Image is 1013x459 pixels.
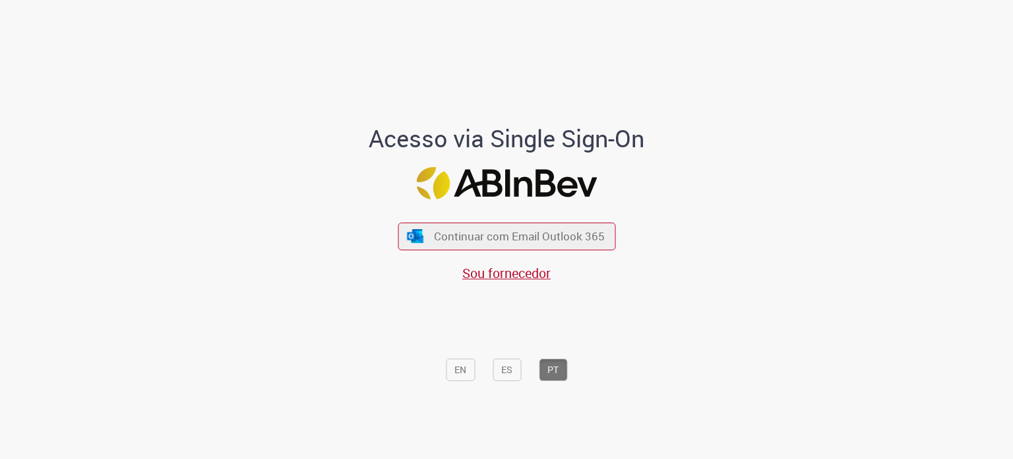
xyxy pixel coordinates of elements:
span: Continuar com Email Outlook 365 [434,229,605,244]
button: ES [493,359,521,381]
button: PT [539,359,567,381]
button: EN [446,359,475,381]
button: ícone Azure/Microsoft 360 Continuar com Email Outlook 365 [398,223,615,250]
img: ícone Azure/Microsoft 360 [406,229,425,243]
a: Sou fornecedor [462,264,551,282]
img: Logo ABInBev [416,167,597,199]
h1: Acesso via Single Sign-On [324,125,690,152]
